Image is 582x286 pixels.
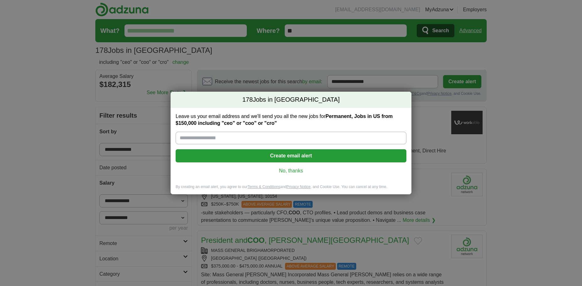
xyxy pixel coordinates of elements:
[181,167,401,174] a: No, thanks
[247,185,280,189] a: Terms & Conditions
[242,95,253,104] span: 178
[171,184,411,195] div: By creating an email alert, you agree to our and , and Cookie Use. You can cancel at any time.
[176,149,406,162] button: Create email alert
[176,114,393,126] strong: Permanent, Jobs in US from $150,000 including "ceo" or "coo" or "cro"
[176,113,406,127] label: Leave us your email address and we'll send you all the new jobs for
[171,92,411,108] h2: Jobs in [GEOGRAPHIC_DATA]
[287,185,311,189] a: Privacy Notice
